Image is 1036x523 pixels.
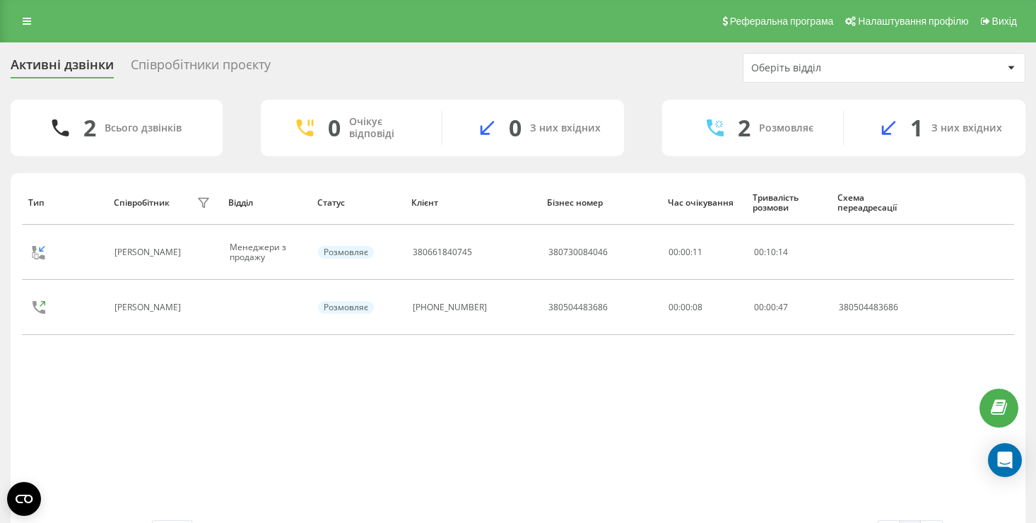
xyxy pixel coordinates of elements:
[766,246,776,258] span: 10
[413,302,487,312] div: [PHONE_NUMBER]
[751,62,920,74] div: Оберіть відділ
[931,122,1002,134] div: З них вхідних
[114,247,184,257] div: [PERSON_NAME]
[548,302,608,312] div: 380504483686
[910,114,923,141] div: 1
[509,114,522,141] div: 0
[839,302,922,312] div: 380504483686
[754,246,764,258] span: 00
[738,114,750,141] div: 2
[730,16,834,27] span: Реферальна програма
[328,114,341,141] div: 0
[547,198,654,208] div: Бізнес номер
[992,16,1017,27] span: Вихід
[837,193,922,213] div: Схема переадресації
[11,57,114,79] div: Активні дзвінки
[28,198,100,208] div: Тип
[131,57,271,79] div: Співробітники проєкту
[411,198,534,208] div: Клієнт
[105,122,182,134] div: Всього дзвінків
[230,242,303,263] div: Менеджери з продажу
[318,246,374,259] div: Розмовляє
[668,198,740,208] div: Час очікування
[754,247,788,257] div: : :
[759,122,813,134] div: Розмовляє
[766,301,776,313] span: 00
[317,198,399,208] div: Статус
[83,114,96,141] div: 2
[753,193,825,213] div: Тривалість розмови
[114,198,170,208] div: Співробітник
[114,302,184,312] div: [PERSON_NAME]
[778,301,788,313] span: 47
[988,443,1022,477] div: Open Intercom Messenger
[413,247,472,257] div: 380661840745
[669,302,738,312] div: 00:00:08
[530,122,601,134] div: З них вхідних
[318,301,374,314] div: Розмовляє
[548,247,608,257] div: 380730084046
[669,247,738,257] div: 00:00:11
[778,246,788,258] span: 14
[858,16,968,27] span: Налаштування профілю
[754,302,788,312] div: : :
[228,198,304,208] div: Відділ
[349,116,420,140] div: Очікує відповіді
[7,482,41,516] button: Open CMP widget
[754,301,764,313] span: 00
